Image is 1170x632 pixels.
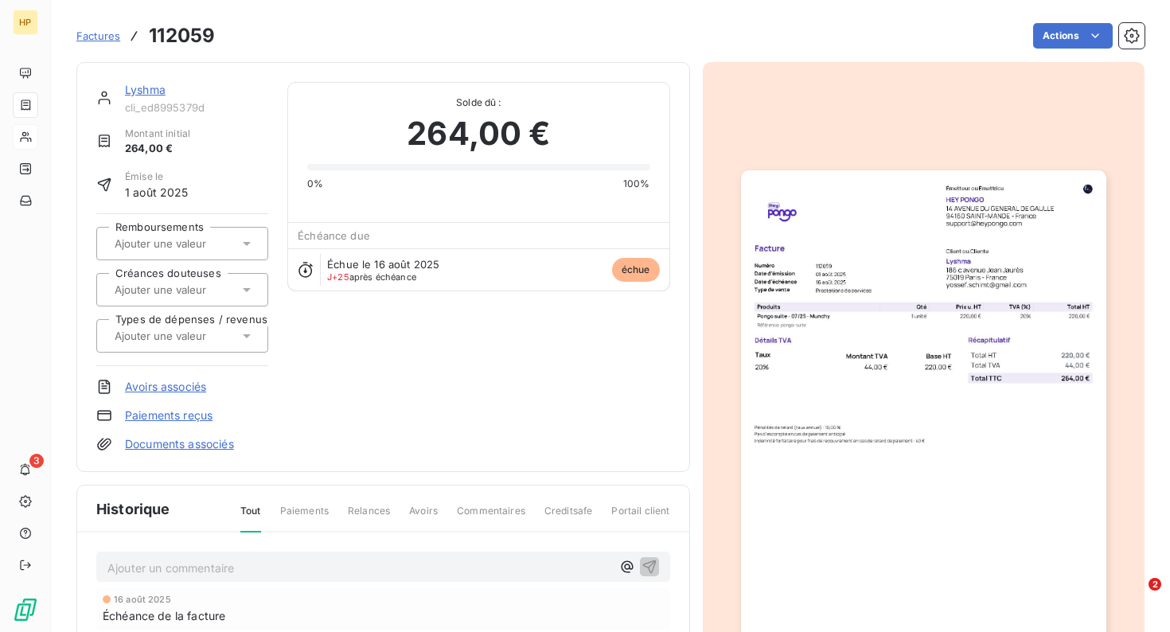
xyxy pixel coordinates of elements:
span: 264,00 € [407,110,550,158]
span: 264,00 € [125,141,190,157]
span: Commentaires [457,504,525,531]
span: Relances [348,504,390,531]
span: 1 août 2025 [125,184,189,201]
span: Solde dû : [307,96,649,110]
input: Ajouter une valeur [113,236,273,251]
span: cli_ed8995379d [125,101,268,114]
span: Creditsafe [544,504,593,531]
span: Historique [96,498,170,520]
span: Paiements [280,504,329,531]
span: 0% [307,177,323,191]
a: Lyshma [125,83,166,96]
span: 100% [623,177,650,191]
div: HP [13,10,38,35]
a: Factures [76,28,120,44]
span: Tout [240,504,261,533]
span: Montant initial [125,127,190,141]
span: 2 [1149,578,1161,591]
span: échue [612,258,660,282]
a: Avoirs associés [125,379,206,395]
button: Actions [1033,23,1113,49]
span: après échéance [327,272,416,282]
span: Avoirs [409,504,438,531]
span: 3 [29,454,44,468]
h3: 112059 [149,21,215,50]
span: Échue le 16 août 2025 [327,258,439,271]
input: Ajouter une valeur [113,283,273,297]
a: Paiements reçus [125,408,213,423]
a: Documents associés [125,436,234,452]
span: Échéance due [298,229,370,242]
iframe: Intercom live chat [1116,578,1154,616]
span: Émise le [125,170,189,184]
span: Échéance de la facture [103,607,225,624]
img: Logo LeanPay [13,597,38,622]
span: Portail client [611,504,669,531]
span: Factures [76,29,120,42]
span: J+25 [327,271,349,283]
span: 16 août 2025 [114,595,171,604]
input: Ajouter une valeur [113,329,273,343]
